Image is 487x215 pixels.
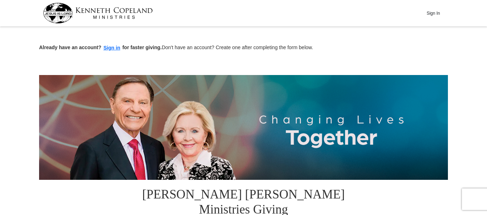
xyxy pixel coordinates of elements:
strong: Already have an account? for faster giving. [39,45,162,50]
img: kcm-header-logo.svg [43,3,153,23]
button: Sign in [101,44,123,52]
button: Sign In [422,8,444,19]
p: Don't have an account? Create one after completing the form below. [39,44,448,52]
